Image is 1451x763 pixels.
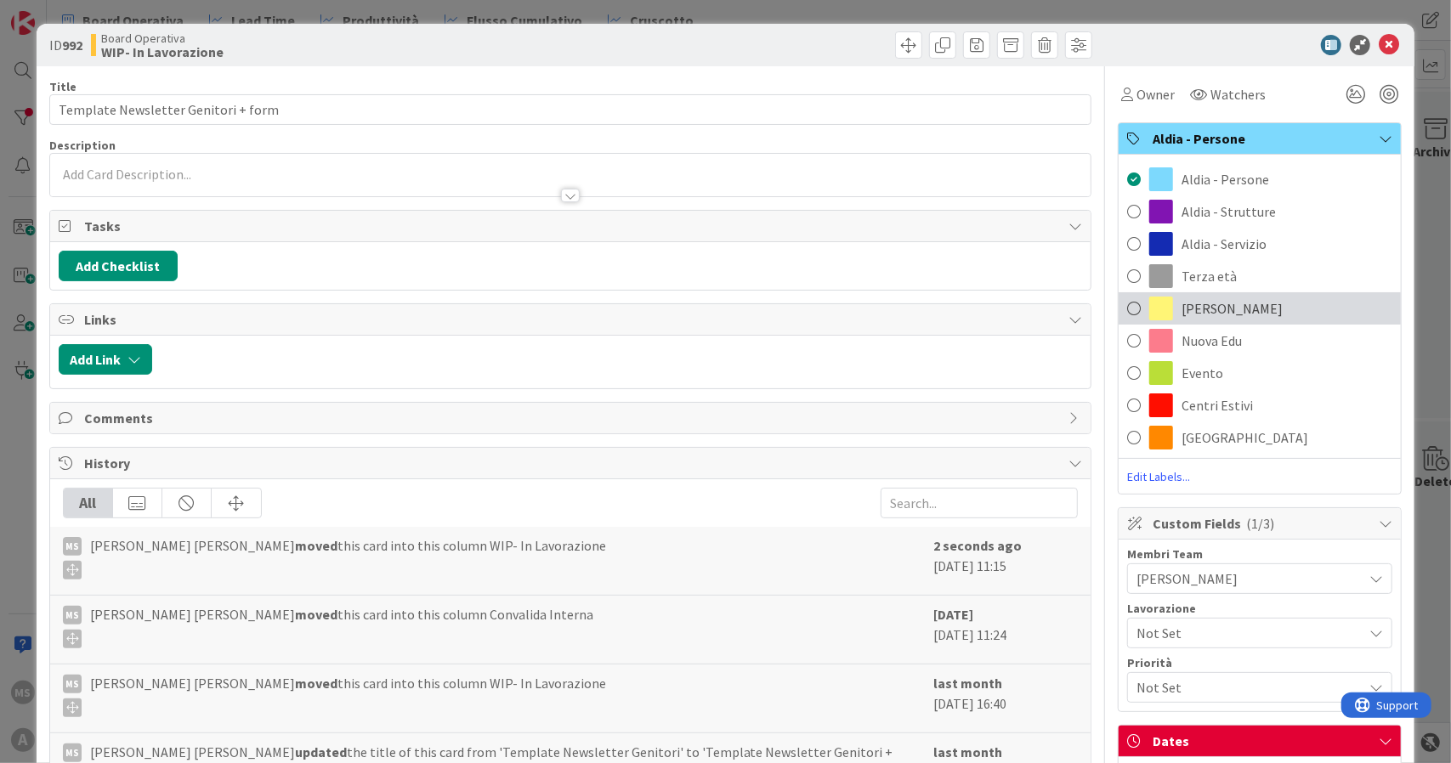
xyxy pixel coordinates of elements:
span: Aldia - Servizio [1182,234,1267,254]
div: Priorità [1127,657,1392,669]
b: 992 [62,37,82,54]
button: Add Link [59,344,152,375]
b: moved [295,537,337,554]
span: Not Set [1136,677,1363,698]
span: Aldia - Persone [1153,128,1370,149]
div: [DATE] 11:24 [933,604,1078,655]
span: Terza età [1182,266,1237,286]
span: [GEOGRAPHIC_DATA] [1182,427,1308,448]
div: MS [63,675,82,693]
input: Search... [881,488,1078,518]
label: Title [49,79,77,94]
span: Board Operativa [101,31,224,45]
span: Comments [84,408,1061,428]
b: moved [295,606,337,623]
span: Aldia - Persone [1182,169,1269,189]
div: MS [63,537,82,556]
span: Support [36,3,77,23]
span: Description [49,138,116,153]
input: type card name here... [49,94,1092,125]
span: Aldia - Strutture [1182,201,1276,222]
b: last month [933,675,1002,692]
span: Centri Estivi [1182,395,1253,415]
span: Links [84,309,1061,330]
div: [DATE] 11:15 [933,535,1078,586]
div: All [64,489,113,517]
span: Not Set [1136,621,1354,645]
span: ID [49,35,82,55]
b: moved [295,675,337,692]
span: Edit Labels... [1119,468,1401,485]
span: Tasks [84,216,1061,236]
span: History [84,453,1061,473]
b: last month [933,743,1002,760]
span: [PERSON_NAME] [PERSON_NAME] this card into this column WIP- In Lavorazione [90,673,606,717]
span: [PERSON_NAME] [1182,298,1283,319]
span: Watchers [1210,84,1266,105]
span: ( 1/3 ) [1246,515,1274,532]
button: Add Checklist [59,251,178,281]
span: Nuova Edu [1182,331,1242,351]
div: MS [63,743,82,762]
b: WIP- In Lavorazione [101,45,224,59]
span: [PERSON_NAME] [PERSON_NAME] this card into this column Convalida Interna [90,604,593,648]
span: [PERSON_NAME] [PERSON_NAME] this card into this column WIP- In Lavorazione [90,535,606,579]
div: [DATE] 16:40 [933,673,1078,724]
span: Evento [1182,363,1223,383]
span: [PERSON_NAME] [1136,568,1363,589]
span: Dates [1153,731,1370,751]
span: Custom Fields [1153,513,1370,534]
span: Owner [1136,84,1175,105]
b: updated [295,743,347,760]
div: MS [63,606,82,625]
div: Membri Team [1127,548,1392,560]
div: Lavorazione [1127,602,1392,614]
b: 2 seconds ago [933,537,1022,554]
b: [DATE] [933,606,973,623]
